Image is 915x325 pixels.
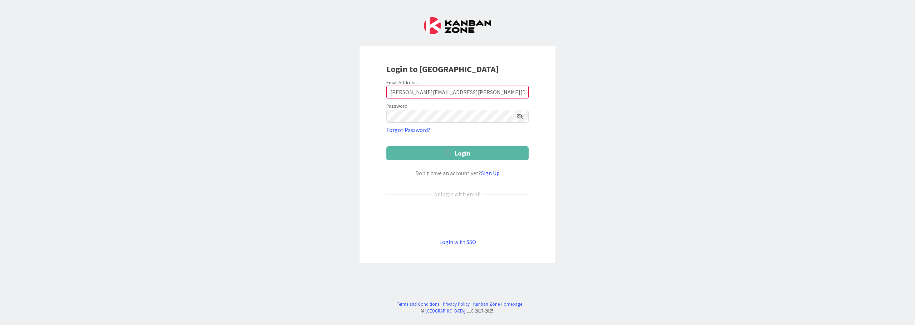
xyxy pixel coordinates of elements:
iframe: Botão Iniciar sessão com o Google [383,210,532,226]
label: Password [386,102,407,110]
div: or login with email [432,190,483,198]
a: [GEOGRAPHIC_DATA] [425,308,465,314]
a: Forgot Password? [386,126,430,134]
button: Login [386,146,529,160]
a: Terms and Conditions [397,301,439,308]
a: Kanban Zone Homepage [473,301,522,308]
a: Sign Up [481,169,500,177]
img: Kanban Zone [424,17,491,34]
label: Email Address [386,79,417,86]
div: Don’t have an account yet? [386,169,529,177]
a: Login with SSO [439,238,476,245]
div: © LLC 2017- 2025 . [393,308,522,314]
a: Privacy Policy [443,301,470,308]
b: Login to [GEOGRAPHIC_DATA] [386,64,499,75]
